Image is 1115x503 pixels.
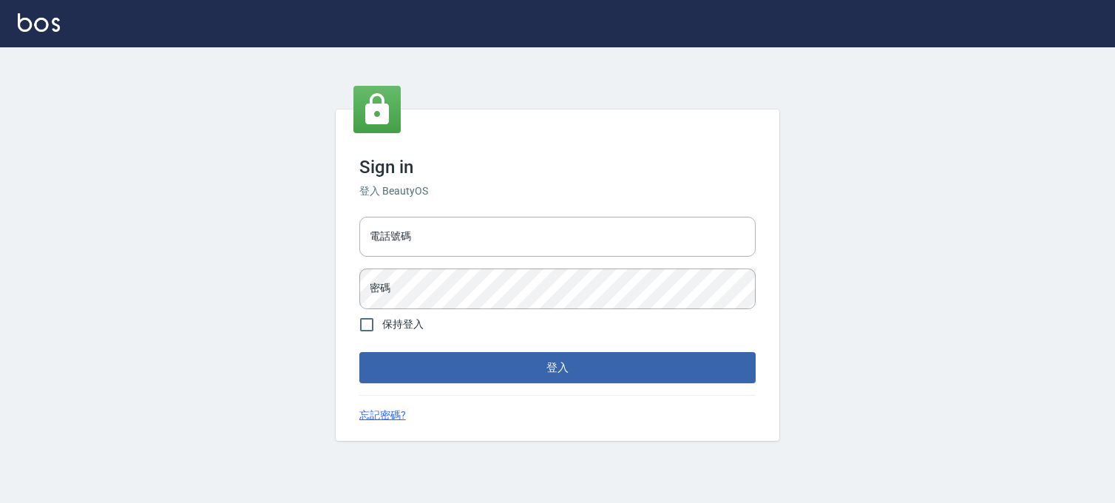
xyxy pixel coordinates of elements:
img: Logo [18,13,60,32]
h6: 登入 BeautyOS [359,183,756,199]
span: 保持登入 [382,317,424,332]
a: 忘記密碼? [359,408,406,423]
button: 登入 [359,352,756,383]
h3: Sign in [359,157,756,178]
